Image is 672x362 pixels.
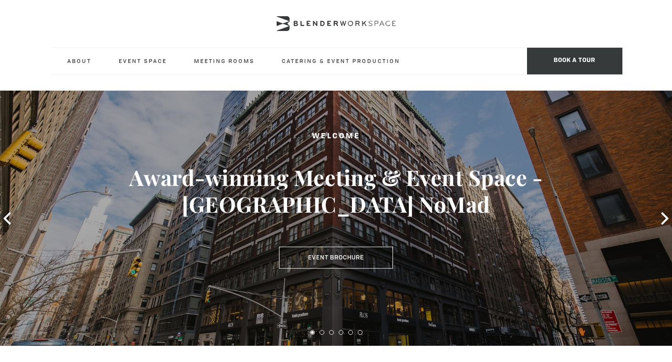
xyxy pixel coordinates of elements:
[33,164,638,217] h3: Award-winning Meeting & Event Space - [GEOGRAPHIC_DATA] NoMad
[274,48,408,74] a: Catering & Event Production
[527,48,622,74] span: Book a tour
[111,48,175,74] a: Event Space
[186,48,262,74] a: Meeting Rooms
[60,48,99,74] a: About
[33,131,638,143] h2: Welcome
[279,247,393,269] a: Event Brochure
